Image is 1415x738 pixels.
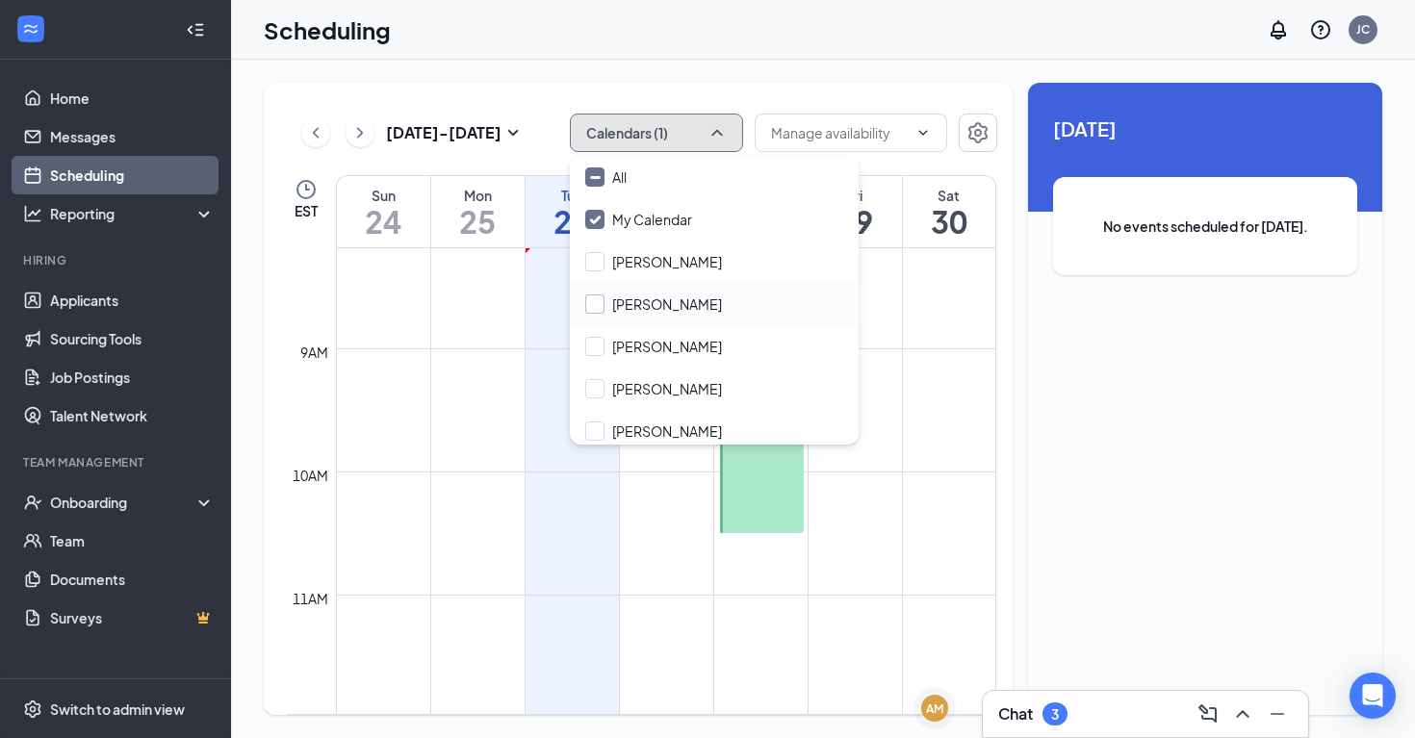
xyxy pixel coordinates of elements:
[23,493,42,512] svg: UserCheck
[186,20,205,39] svg: Collapse
[50,156,215,194] a: Scheduling
[707,123,727,142] svg: ChevronUp
[1309,18,1332,41] svg: QuestionInfo
[526,205,619,238] h1: 26
[570,114,743,152] button: Calendars (1)ChevronUp
[289,588,332,609] div: 11am
[1092,216,1319,237] span: No events scheduled for [DATE].
[50,79,215,117] a: Home
[50,204,216,223] div: Reporting
[50,522,215,560] a: Team
[306,121,325,144] svg: ChevronLeft
[431,176,525,247] a: August 25, 2025
[431,205,525,238] h1: 25
[50,396,215,435] a: Talent Network
[526,186,619,205] div: Tue
[289,465,332,486] div: 10am
[50,560,215,598] a: Documents
[903,205,996,238] h1: 30
[301,118,330,147] button: ChevronLeft
[50,117,215,156] a: Messages
[337,205,430,238] h1: 24
[966,121,990,144] svg: Settings
[998,703,1033,725] h3: Chat
[502,121,525,144] svg: SmallChevronDown
[1196,702,1220,725] svg: ComposeMessage
[264,13,391,46] h1: Scheduling
[50,700,185,719] div: Switch to admin view
[295,201,318,220] span: EST
[23,252,211,268] div: Hiring
[289,711,332,732] div: 12pm
[386,122,502,143] h3: [DATE] - [DATE]
[959,114,997,152] button: Settings
[431,186,525,205] div: Mon
[1227,699,1258,729] button: ChevronUp
[23,204,42,223] svg: Analysis
[50,493,198,512] div: Onboarding
[1193,699,1223,729] button: ComposeMessage
[296,342,332,363] div: 9am
[526,176,619,247] a: August 26, 2025
[1051,706,1059,723] div: 3
[1266,702,1289,725] svg: Minimize
[23,454,211,471] div: Team Management
[346,118,374,147] button: ChevronRight
[295,178,318,201] svg: Clock
[50,281,215,319] a: Applicants
[350,121,370,144] svg: ChevronRight
[1267,18,1290,41] svg: Notifications
[21,19,40,38] svg: WorkstreamLogo
[50,358,215,396] a: Job Postings
[50,598,215,637] a: SurveysCrown
[1356,21,1370,38] div: JC
[1053,114,1357,143] span: [DATE]
[903,176,996,247] a: August 30, 2025
[1262,699,1293,729] button: Minimize
[23,700,42,719] svg: Settings
[1231,702,1254,725] svg: ChevronUp
[771,122,908,143] input: Manage availability
[50,319,215,358] a: Sourcing Tools
[337,186,430,205] div: Sun
[337,176,430,247] a: August 24, 2025
[915,125,931,140] svg: ChevronDown
[926,700,943,717] div: AM
[903,186,996,205] div: Sat
[1350,673,1396,719] div: Open Intercom Messenger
